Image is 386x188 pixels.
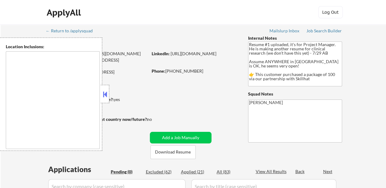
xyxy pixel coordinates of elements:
[256,168,288,175] div: View All Results
[111,169,141,175] div: Pending (0)
[150,132,211,143] button: Add a Job Manually
[47,7,83,18] div: ApplyAll
[306,29,342,33] div: Job Search Builder
[217,169,247,175] div: All (83)
[48,166,109,173] div: Applications
[171,51,216,56] a: [URL][DOMAIN_NAME]
[295,168,305,175] div: Back
[318,6,343,18] button: Log Out
[152,68,165,74] strong: Phone:
[152,68,238,74] div: [PHONE_NUMBER]
[181,169,211,175] div: Applied (21)
[248,91,342,97] div: Squad Notes
[146,169,176,175] div: Excluded (62)
[323,168,333,175] div: Next
[147,116,164,122] div: no
[248,35,342,41] div: Internal Notes
[152,51,170,56] strong: LinkedIn:
[6,44,100,50] div: Location Inclusions:
[150,145,196,159] button: Download Resume
[269,28,300,34] a: Mailslurp Inbox
[46,29,99,33] div: ← Return to /applysquad
[269,29,300,33] div: Mailslurp Inbox
[46,28,99,34] a: ← Return to /applysquad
